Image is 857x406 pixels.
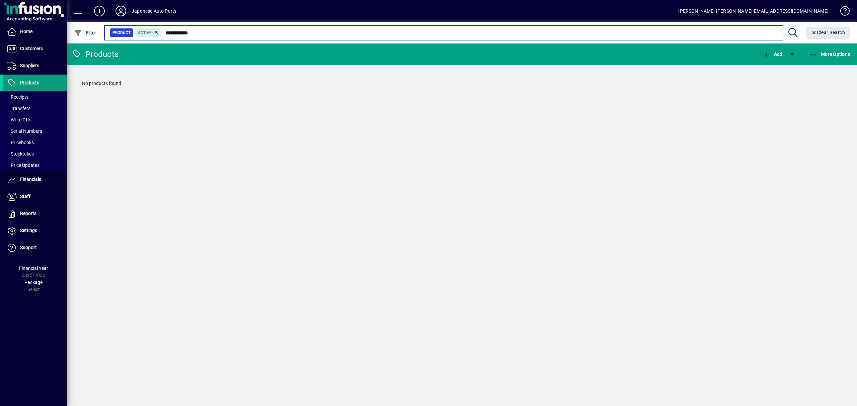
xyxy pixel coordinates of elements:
div: Products [72,49,119,60]
span: Financial Year [19,266,48,271]
span: Stocktakes [7,151,34,157]
mat-chip: Activation Status: Active [135,28,162,37]
span: Package [24,280,43,285]
span: Financials [20,177,41,182]
a: Transfers [3,103,67,114]
span: Staff [20,194,30,199]
span: Price Updates [7,163,40,168]
a: Reports [3,205,67,222]
a: Stocktakes [3,148,67,160]
a: Pricebooks [3,137,67,148]
span: Write Offs [7,117,31,122]
span: Add [762,52,782,57]
span: Products [20,80,39,85]
button: More Options [808,48,852,60]
span: Settings [20,228,37,233]
a: Write Offs [3,114,67,125]
div: Japanese Auto Parts [132,6,176,16]
a: Knowledge Base [835,1,849,23]
span: Home [20,29,32,34]
a: Home [3,23,67,40]
span: Reports [20,211,36,216]
span: Receipts [7,94,28,100]
div: [PERSON_NAME] [PERSON_NAME][EMAIL_ADDRESS][DOMAIN_NAME] [678,6,829,16]
a: Settings [3,222,67,239]
div: No products found [75,73,849,94]
span: More Options [809,52,850,57]
a: Serial Numbers [3,125,67,137]
a: Customers [3,40,67,57]
span: Suppliers [20,63,39,68]
a: Financials [3,171,67,188]
span: Active [138,30,152,35]
span: Filter [74,30,96,35]
a: Suppliers [3,58,67,74]
button: Profile [110,5,132,17]
button: Clear [806,27,851,39]
span: Clear Search [811,30,845,35]
a: Staff [3,188,67,205]
button: Filter [72,27,98,39]
button: Add [89,5,110,17]
span: Product [112,29,131,36]
a: Support [3,239,67,256]
a: Price Updates [3,160,67,171]
span: Serial Numbers [7,128,42,134]
a: Receipts [3,91,67,103]
span: Support [20,245,37,250]
span: Pricebooks [7,140,34,145]
button: Add [761,48,784,60]
span: Transfers [7,106,30,111]
span: Customers [20,46,43,51]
